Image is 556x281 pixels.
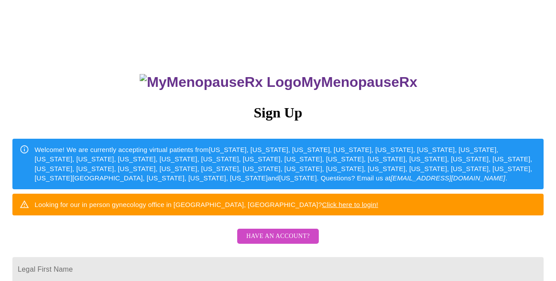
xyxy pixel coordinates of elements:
h3: Sign Up [12,105,544,121]
div: Looking for our in person gynecology office in [GEOGRAPHIC_DATA], [GEOGRAPHIC_DATA]? [35,196,378,213]
button: Have an account? [237,229,318,244]
div: Welcome! We are currently accepting virtual patients from [US_STATE], [US_STATE], [US_STATE], [US... [35,141,536,187]
h3: MyMenopauseRx [14,74,544,90]
span: Have an account? [246,231,309,242]
a: Click here to login! [322,201,378,208]
a: Have an account? [235,238,321,246]
em: [EMAIL_ADDRESS][DOMAIN_NAME] [391,174,505,182]
img: MyMenopauseRx Logo [140,74,301,90]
